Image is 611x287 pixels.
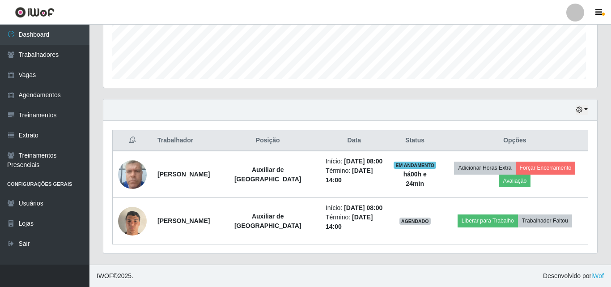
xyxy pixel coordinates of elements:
[157,217,210,224] strong: [PERSON_NAME]
[326,157,383,166] li: Início:
[326,203,383,213] li: Início:
[518,214,572,227] button: Trabalhador Faltou
[516,162,576,174] button: Forçar Encerramento
[344,158,382,165] time: [DATE] 08:00
[157,171,210,178] strong: [PERSON_NAME]
[499,175,530,187] button: Avaliação
[326,166,383,185] li: Término:
[399,218,431,225] span: AGENDADO
[97,271,133,281] span: © 2025 .
[326,213,383,231] li: Término:
[344,204,382,211] time: [DATE] 08:00
[458,214,518,227] button: Liberar para Trabalho
[394,162,436,169] span: EM ANDAMENTO
[15,7,55,18] img: CoreUI Logo
[454,162,515,174] button: Adicionar Horas Extra
[591,272,604,279] a: iWof
[118,202,147,240] img: 1749234992787.jpeg
[118,155,147,193] img: 1747678149354.jpeg
[152,130,215,151] th: Trabalhador
[543,271,604,281] span: Desenvolvido por
[215,130,320,151] th: Posição
[97,272,113,279] span: IWOF
[234,213,301,229] strong: Auxiliar de [GEOGRAPHIC_DATA]
[320,130,388,151] th: Data
[234,166,301,183] strong: Auxiliar de [GEOGRAPHIC_DATA]
[442,130,588,151] th: Opções
[388,130,442,151] th: Status
[403,171,427,187] strong: há 00 h e 24 min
